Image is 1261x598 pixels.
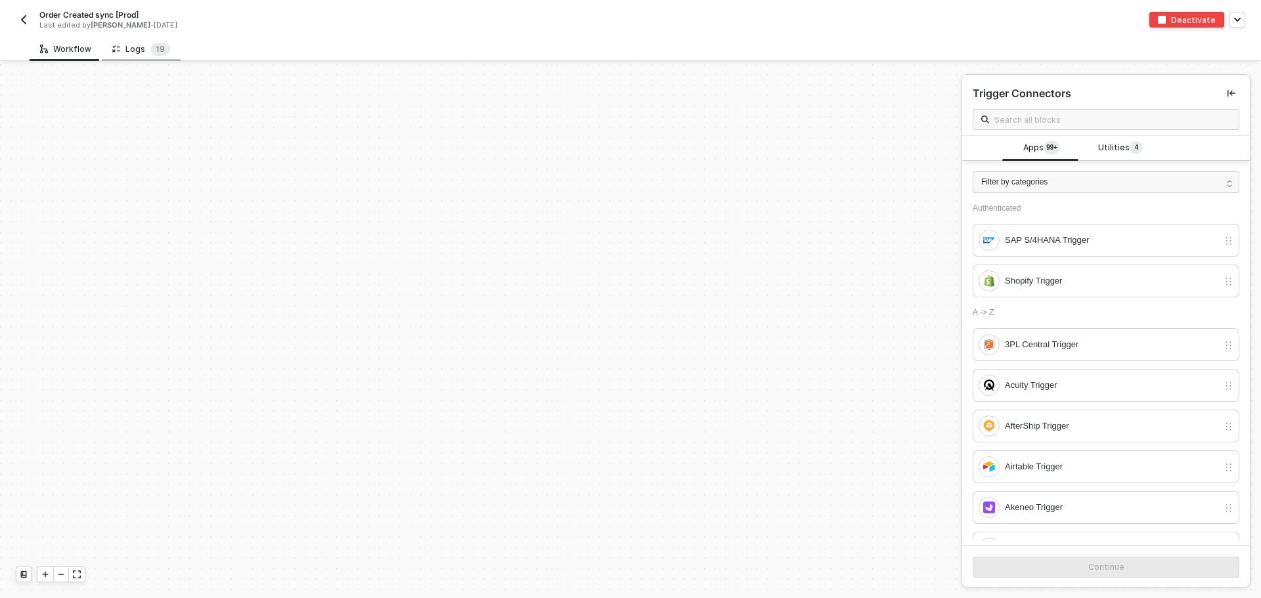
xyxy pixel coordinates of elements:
[983,234,995,246] img: integration-icon
[40,44,91,54] div: Workflow
[983,339,995,351] img: integration-icon
[1224,340,1233,351] img: drag
[981,116,989,123] img: search
[41,570,49,578] span: icon-play
[973,203,1239,213] div: Authenticated
[160,44,165,54] span: 9
[973,557,1239,578] button: Continue
[981,176,1048,188] span: Filter by categories
[1005,459,1218,474] div: Airtable Trigger
[18,14,29,25] img: back
[983,420,995,432] img: integration-icon
[1005,274,1218,288] div: Shopify Trigger
[1005,378,1218,393] div: Acuity Trigger
[1224,381,1233,391] img: drag
[973,308,1239,318] div: A -> Z
[1224,503,1233,513] img: drag
[1005,337,1218,352] div: 3PL Central Trigger
[994,112,1231,127] input: Search all blocks
[91,20,150,30] span: [PERSON_NAME]
[973,87,1071,100] div: Trigger Connectors
[1130,141,1143,154] sup: 4
[1149,12,1224,28] button: deactivateDeactivate
[1044,141,1060,154] sup: 101
[1224,421,1233,432] img: drag
[73,570,81,578] span: icon-expand
[983,502,995,513] img: integration-icon
[39,20,600,30] div: Last edited by - [DATE]
[1228,89,1235,97] span: icon-collapse-left
[1005,500,1218,515] div: Akeneo Trigger
[983,275,995,287] img: integration-icon
[57,570,65,578] span: icon-minus
[1023,141,1060,156] span: Apps
[983,461,995,473] img: integration-icon
[150,43,170,56] sup: 19
[983,379,995,391] img: integration-icon
[1098,141,1143,156] span: Utilities
[1135,142,1139,153] span: 4
[16,12,32,28] button: back
[1171,14,1216,26] div: Deactivate
[1005,233,1218,247] div: SAP S/4HANA Trigger
[39,9,139,20] span: Order Created sync [Prod]
[1224,462,1233,473] img: drag
[1224,276,1233,287] img: drag
[1224,236,1233,246] img: drag
[1005,419,1218,433] div: AfterShip Trigger
[156,44,160,54] span: 1
[112,43,170,56] div: Logs
[1158,16,1166,24] img: deactivate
